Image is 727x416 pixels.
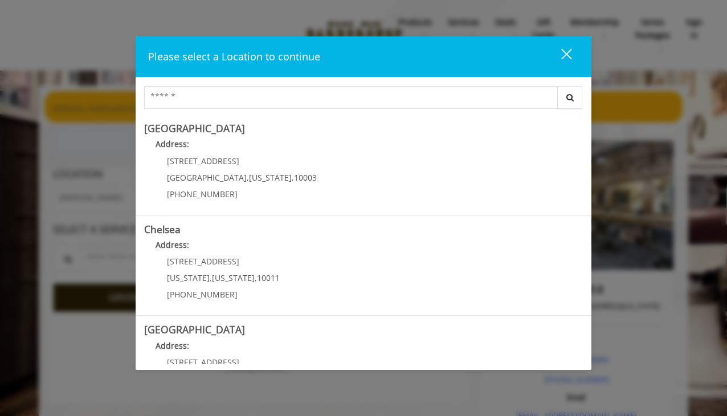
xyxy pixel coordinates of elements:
[210,272,212,283] span: ,
[540,45,579,68] button: close dialog
[255,272,257,283] span: ,
[156,340,189,351] b: Address:
[167,272,210,283] span: [US_STATE]
[249,172,292,183] span: [US_STATE]
[156,138,189,149] b: Address:
[167,357,239,368] span: [STREET_ADDRESS]
[144,86,558,109] input: Search Center
[257,272,280,283] span: 10011
[247,172,249,183] span: ,
[156,239,189,250] b: Address:
[144,222,181,236] b: Chelsea
[144,86,583,115] div: Center Select
[144,323,245,336] b: [GEOGRAPHIC_DATA]
[167,256,239,267] span: [STREET_ADDRESS]
[148,50,320,63] span: Please select a Location to continue
[294,172,317,183] span: 10003
[548,48,571,65] div: close dialog
[212,272,255,283] span: [US_STATE]
[563,93,577,101] i: Search button
[167,156,239,166] span: [STREET_ADDRESS]
[167,172,247,183] span: [GEOGRAPHIC_DATA]
[292,172,294,183] span: ,
[144,121,245,135] b: [GEOGRAPHIC_DATA]
[167,189,238,199] span: [PHONE_NUMBER]
[167,289,238,300] span: [PHONE_NUMBER]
